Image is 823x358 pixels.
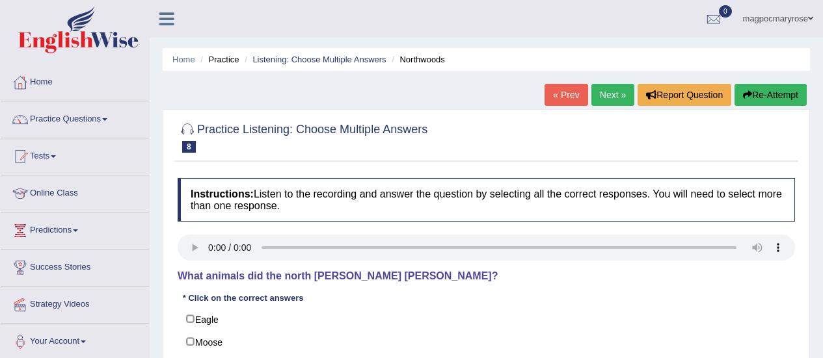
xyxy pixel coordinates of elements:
[735,84,807,106] button: Re-Attempt
[1,175,149,208] a: Online Class
[1,138,149,171] a: Tests
[178,270,795,282] h4: What animals did the north [PERSON_NAME] [PERSON_NAME]?
[638,84,731,106] button: Report Question
[1,101,149,134] a: Practice Questions
[178,178,795,222] h4: Listen to the recording and answer the question by selecting all the correct responses. You will ...
[719,5,732,18] span: 0
[172,55,195,64] a: Home
[591,84,634,106] a: Next »
[197,53,239,66] li: Practice
[191,188,254,199] b: Instructions:
[178,292,308,304] div: * Click on the correct answers
[388,53,445,66] li: Northwoods
[545,84,587,106] a: « Prev
[1,64,149,97] a: Home
[1,287,149,319] a: Strategy Videos
[178,120,427,153] h2: Practice Listening: Choose Multiple Answers
[178,330,795,353] label: Moose
[178,307,795,331] label: Eagle
[1,212,149,245] a: Predictions
[1,324,149,356] a: Your Account
[182,141,196,153] span: 8
[1,249,149,282] a: Success Stories
[252,55,386,64] a: Listening: Choose Multiple Answers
